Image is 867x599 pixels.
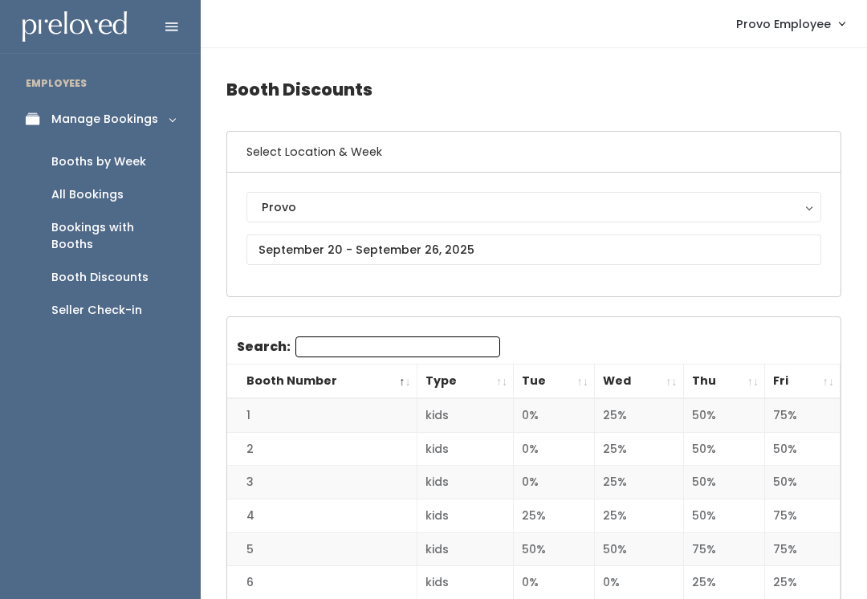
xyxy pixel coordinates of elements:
td: 25% [594,466,683,499]
td: 1 [227,398,417,432]
td: 75% [765,398,841,432]
td: 50% [683,432,765,466]
h4: Booth Discounts [226,67,841,112]
td: 3 [227,466,417,499]
div: Booths by Week [51,153,146,170]
td: 25% [594,432,683,466]
h6: Select Location & Week [227,132,841,173]
td: 0% [514,398,595,432]
th: Thu: activate to sort column ascending [683,365,765,399]
td: 25% [594,499,683,533]
td: 25% [514,499,595,533]
td: 50% [683,499,765,533]
img: preloved logo [22,11,127,43]
th: Type: activate to sort column ascending [417,365,514,399]
button: Provo [246,192,821,222]
td: kids [417,532,514,566]
td: kids [417,398,514,432]
td: kids [417,499,514,533]
td: 2 [227,432,417,466]
th: Booth Number: activate to sort column descending [227,365,417,399]
th: Fri: activate to sort column ascending [765,365,841,399]
td: 0% [514,466,595,499]
td: 25% [594,398,683,432]
td: 5 [227,532,417,566]
div: Booth Discounts [51,269,149,286]
div: Bookings with Booths [51,219,175,253]
td: 0% [514,432,595,466]
th: Tue: activate to sort column ascending [514,365,595,399]
div: Manage Bookings [51,111,158,128]
td: 75% [765,532,841,566]
div: Seller Check-in [51,302,142,319]
td: 50% [683,466,765,499]
td: 50% [765,466,841,499]
input: Search: [295,336,500,357]
label: Search: [237,336,500,357]
td: 75% [683,532,765,566]
td: kids [417,466,514,499]
td: kids [417,432,514,466]
input: September 20 - September 26, 2025 [246,234,821,265]
td: 4 [227,499,417,533]
td: 50% [683,398,765,432]
td: 50% [765,432,841,466]
a: Provo Employee [720,6,861,41]
td: 50% [594,532,683,566]
td: 50% [514,532,595,566]
div: Provo [262,198,806,216]
span: Provo Employee [736,15,831,33]
td: 75% [765,499,841,533]
div: All Bookings [51,186,124,203]
th: Wed: activate to sort column ascending [594,365,683,399]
